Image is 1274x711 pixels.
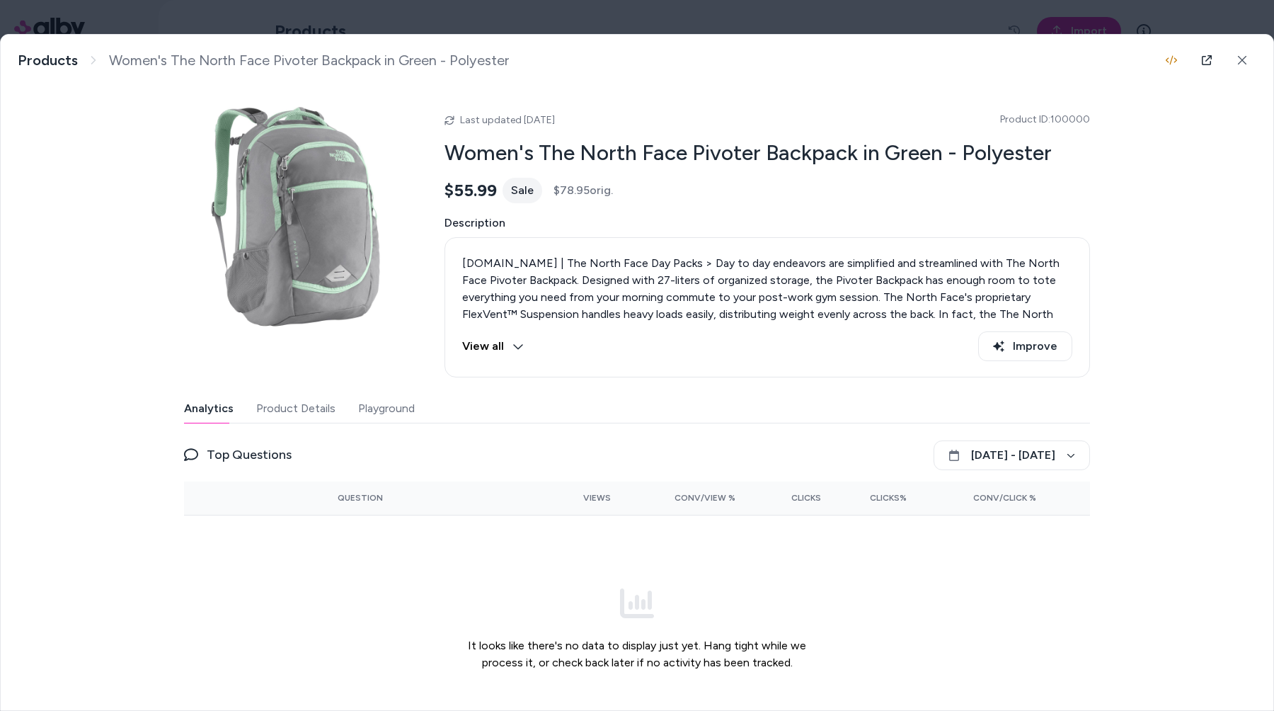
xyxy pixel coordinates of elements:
[444,180,497,201] span: $55.99
[844,487,907,509] button: Clicks%
[460,114,555,126] span: Last updated [DATE]
[184,394,234,423] button: Analytics
[934,440,1090,470] button: [DATE] - [DATE]
[633,487,736,509] button: Conv/View %
[444,215,1090,232] span: Description
[929,487,1036,509] button: Conv/Click %
[462,255,1072,425] p: [DOMAIN_NAME] | The North Face Day Packs > Day to day endeavors are simplified and streamlined wi...
[973,492,1036,504] span: Conv/Click %
[444,140,1090,166] h2: Women's The North Face Pivoter Backpack in Green - Polyester
[462,331,524,361] button: View all
[583,492,611,504] span: Views
[978,331,1072,361] button: Improve
[870,492,907,504] span: Clicks%
[256,394,335,423] button: Product Details
[18,52,509,69] nav: breadcrumb
[758,487,821,509] button: Clicks
[791,492,821,504] span: Clicks
[184,103,411,329] img: the-north-face-pivoter-backpack-women-s-.jpg
[553,182,613,199] span: $78.95 orig.
[109,52,509,69] span: Women's The North Face Pivoter Backpack in Green - Polyester
[675,492,735,504] span: Conv/View %
[338,492,383,504] span: Question
[1000,113,1090,127] span: Product ID: 100000
[18,52,78,69] a: Products
[338,487,383,509] button: Question
[207,445,292,465] span: Top Questions
[358,394,415,423] button: Playground
[503,178,542,203] div: Sale
[548,487,611,509] button: Views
